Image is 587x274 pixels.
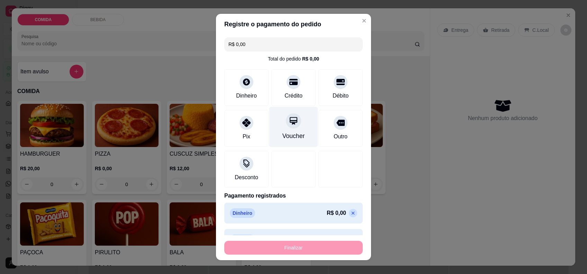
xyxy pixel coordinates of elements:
[216,14,371,35] header: Registre o pagamento do pedido
[285,92,302,100] div: Crédito
[327,209,346,217] p: R$ 0,00
[302,55,319,62] div: R$ 0,00
[235,173,258,182] div: Desconto
[268,55,319,62] div: Total do pedido
[224,192,363,200] p: Pagamento registrados
[282,131,305,140] div: Voucher
[228,37,359,51] input: Ex.: hambúrguer de cordeiro
[333,92,349,100] div: Débito
[230,208,255,218] p: Dinheiro
[230,235,255,244] p: Dinheiro
[243,133,250,141] div: Pix
[236,92,257,100] div: Dinheiro
[359,15,370,26] button: Close
[334,133,347,141] div: Outro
